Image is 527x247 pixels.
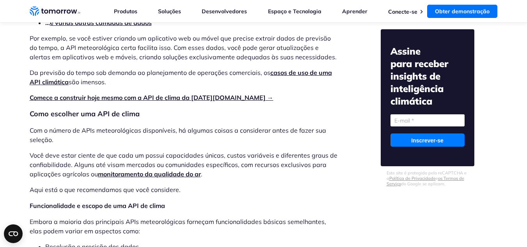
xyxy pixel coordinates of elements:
[30,94,273,101] a: Comece a construir hoje mesmo com a API de clima da [DATE][DOMAIN_NAME] →
[427,5,497,18] a: Obter demonstração
[30,5,80,17] a: Link para casa
[114,8,137,15] a: Produtos
[30,186,181,194] font: Aqui está o que recomendamos que você considere.
[390,45,421,57] font: Assine
[436,176,438,181] font: e
[69,78,106,86] font: são imensos.
[30,202,165,210] font: Funcionalidade e escopo de uma API de clima
[98,170,201,178] a: monitoramento da qualidade do ar
[202,8,247,15] a: Desenvolvedores
[30,151,337,178] font: Você deve estar ciente de que cada um possui capacidades únicas, custos variáveis ​​e diferentes ...
[390,58,448,107] font: para receber insights de inteligência climática
[435,8,490,15] font: Obter demonstração
[30,34,337,61] font: Por exemplo, se você estiver criando um aplicativo web ou móvel que precise extrair dados de prev...
[30,69,270,76] font: Da previsão do tempo sob demanda ao planejamento de operações comerciais, os
[388,8,417,15] a: Conecte-se
[268,8,321,15] a: Espaço e Tecnologia
[50,19,152,27] a: e várias outras camadas de dados
[45,19,50,27] font: …
[30,109,140,118] font: Como escolher uma API de clima
[401,181,445,187] font: do Google se aplicam.
[387,170,467,181] font: Este site é protegido pelo reCAPTCHA e a
[342,8,367,15] a: Aprender
[4,224,23,243] button: Open CMP widget
[390,114,465,126] input: E-mail *
[389,176,436,181] a: Política de Privacidade
[30,126,326,144] font: Com o número de APIs meteorológicas disponíveis, há algumas coisas a considerar antes de fazer su...
[390,133,465,147] input: Inscrever-se
[30,69,332,86] a: casos de uso de uma API climática
[387,176,464,187] a: os Termos de Serviço
[30,218,326,235] font: Embora a maioria das principais APIs meteorológicas forneçam funcionalidades básicas semelhantes,...
[201,170,202,178] font: .
[158,8,181,15] a: Soluções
